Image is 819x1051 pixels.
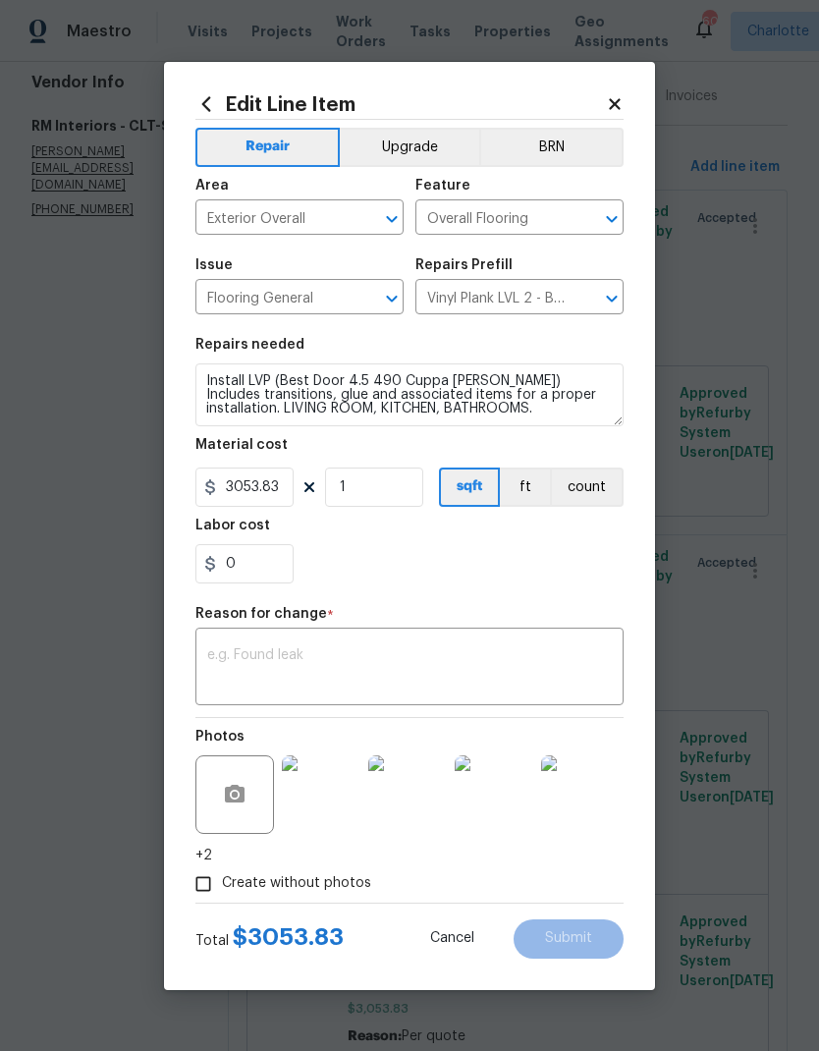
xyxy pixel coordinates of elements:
button: sqft [439,468,500,507]
button: Open [378,285,406,312]
button: Repair [195,128,340,167]
h5: Reason for change [195,607,327,621]
button: count [550,468,624,507]
h5: Feature [415,179,470,193]
h5: Photos [195,730,245,744]
h5: Issue [195,258,233,272]
span: Create without photos [222,873,371,894]
h5: Repairs needed [195,338,304,352]
textarea: Install LVP (Best Door 4.5 490 Cuppa [PERSON_NAME]) Includes transitions, glue and associated ite... [195,363,624,426]
button: Open [598,285,626,312]
span: Submit [545,931,592,946]
button: Submit [514,919,624,959]
button: BRN [479,128,624,167]
div: Total [195,927,344,951]
h5: Labor cost [195,519,270,532]
button: Cancel [399,919,506,959]
h5: Material cost [195,438,288,452]
h2: Edit Line Item [195,93,606,115]
button: ft [500,468,550,507]
span: +2 [195,846,212,865]
span: Cancel [430,931,474,946]
button: Open [598,205,626,233]
button: Upgrade [340,128,480,167]
span: $ 3053.83 [233,925,344,949]
button: Open [378,205,406,233]
h5: Repairs Prefill [415,258,513,272]
h5: Area [195,179,229,193]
